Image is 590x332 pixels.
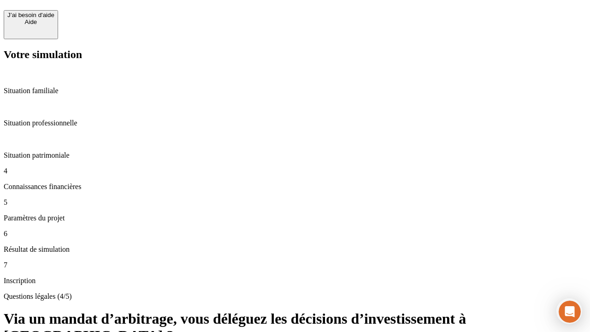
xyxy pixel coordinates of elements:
iframe: Intercom live chat discovery launcher [556,298,582,324]
p: Questions légales (4/5) [4,292,586,301]
p: Connaissances financières [4,183,586,191]
p: Situation patrimoniale [4,151,586,160]
p: Situation professionnelle [4,119,586,127]
p: 7 [4,261,586,269]
p: 6 [4,230,586,238]
p: 4 [4,167,586,175]
p: Situation familiale [4,87,586,95]
div: Aide [7,18,54,25]
p: 5 [4,198,586,207]
div: J’ai besoin d'aide [7,12,54,18]
button: J’ai besoin d'aideAide [4,10,58,39]
p: Paramètres du projet [4,214,586,222]
p: Résultat de simulation [4,245,586,254]
p: Inscription [4,277,586,285]
iframe: Intercom live chat [559,301,581,323]
h2: Votre simulation [4,48,586,61]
